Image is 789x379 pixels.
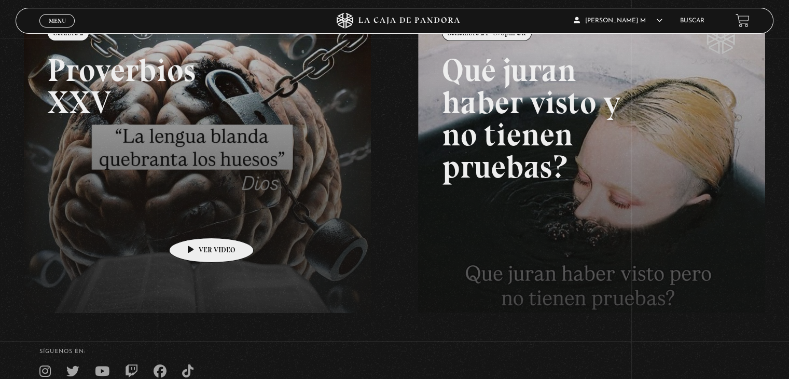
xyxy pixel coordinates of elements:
[45,26,70,33] span: Cerrar
[49,18,66,24] span: Menu
[680,18,704,24] a: Buscar
[736,13,750,28] a: View your shopping cart
[574,18,662,24] span: [PERSON_NAME] M
[39,349,750,355] h4: SÍguenos en:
